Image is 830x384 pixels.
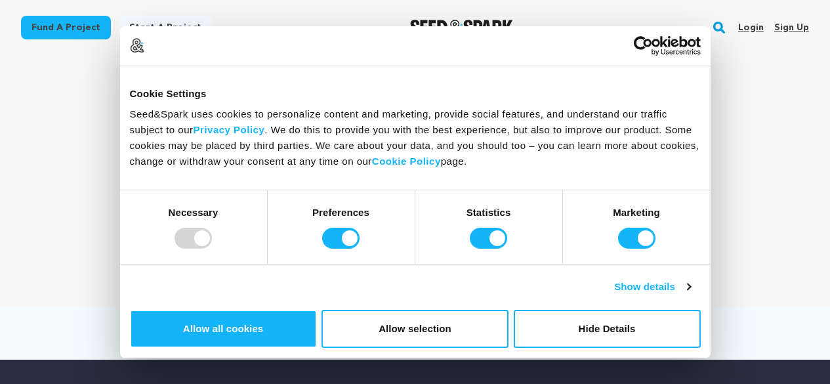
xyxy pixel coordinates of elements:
img: logo [130,38,144,53]
a: Seed&Spark Homepage [410,20,513,35]
strong: Statistics [467,207,511,218]
a: Cookie Policy [372,156,441,167]
a: Login [738,17,764,38]
a: Start a project [119,16,212,39]
a: Privacy Policy [194,124,265,135]
button: Allow all cookies [130,310,317,348]
a: Sign up [774,17,809,38]
a: Fund a project [21,16,111,39]
strong: Marketing [613,207,660,218]
button: Allow selection [322,310,508,348]
a: Show details [614,279,690,295]
div: Seed&Spark uses cookies to personalize content and marketing, provide social features, and unders... [130,106,701,169]
a: Usercentrics Cookiebot - opens in a new window [586,35,701,55]
button: Hide Details [514,310,701,348]
img: Seed&Spark Logo Dark Mode [410,20,513,35]
strong: Necessary [169,207,218,218]
strong: Preferences [312,207,369,218]
div: Cookie Settings [130,85,701,101]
